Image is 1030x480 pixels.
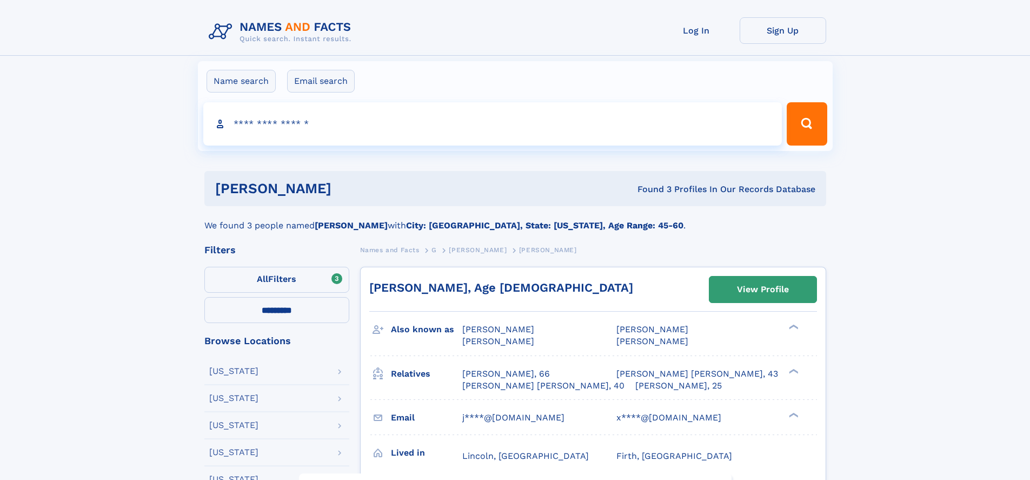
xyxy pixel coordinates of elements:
[209,394,258,403] div: [US_STATE]
[462,380,624,392] a: [PERSON_NAME] [PERSON_NAME], 40
[391,444,462,462] h3: Lived in
[653,17,740,44] a: Log In
[391,365,462,383] h3: Relatives
[406,220,683,231] b: City: [GEOGRAPHIC_DATA], State: [US_STATE], Age Range: 45-60
[209,448,258,457] div: [US_STATE]
[207,70,276,93] label: Name search
[462,324,534,334] span: [PERSON_NAME]
[360,243,420,257] a: Names and Facts
[257,274,268,284] span: All
[616,336,688,346] span: [PERSON_NAME]
[484,183,815,195] div: Found 3 Profiles In Our Records Database
[737,277,789,302] div: View Profile
[786,324,799,331] div: ❯
[449,246,507,254] span: [PERSON_NAME]
[204,206,826,232] div: We found 3 people named with .
[204,267,349,293] label: Filters
[431,246,437,254] span: G
[740,17,826,44] a: Sign Up
[449,243,507,257] a: [PERSON_NAME]
[204,17,360,47] img: Logo Names and Facts
[209,421,258,430] div: [US_STATE]
[204,245,349,255] div: Filters
[786,367,799,374] div: ❯
[287,70,355,93] label: Email search
[431,243,437,257] a: G
[616,451,732,461] span: Firth, [GEOGRAPHIC_DATA]
[616,368,778,380] a: [PERSON_NAME] [PERSON_NAME], 43
[203,102,782,146] input: search input
[786,411,799,418] div: ❯
[462,368,550,380] a: [PERSON_NAME], 66
[204,336,349,346] div: Browse Locations
[462,451,589,461] span: Lincoln, [GEOGRAPHIC_DATA]
[315,220,388,231] b: [PERSON_NAME]
[391,409,462,427] h3: Email
[709,277,816,303] a: View Profile
[391,320,462,339] h3: Also known as
[462,336,534,346] span: [PERSON_NAME]
[369,281,633,294] a: [PERSON_NAME], Age [DEMOGRAPHIC_DATA]
[616,324,688,334] span: [PERSON_NAME]
[635,380,722,392] a: [PERSON_NAME], 25
[215,182,484,195] h1: [PERSON_NAME]
[519,246,577,254] span: [PERSON_NAME]
[787,102,827,146] button: Search Button
[209,367,258,376] div: [US_STATE]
